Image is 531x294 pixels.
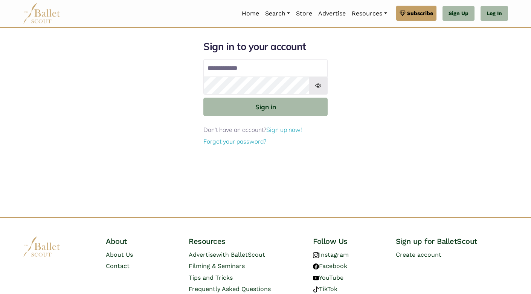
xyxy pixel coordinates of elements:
[442,6,475,21] a: Sign Up
[293,6,315,21] a: Store
[266,126,302,133] a: Sign up now!
[313,285,337,292] a: TikTok
[203,98,328,116] button: Sign in
[262,6,293,21] a: Search
[106,251,133,258] a: About Us
[189,236,301,246] h4: Resources
[313,263,319,269] img: facebook logo
[313,262,347,269] a: Facebook
[239,6,262,21] a: Home
[407,9,433,17] span: Subscribe
[106,236,177,246] h4: About
[203,138,266,145] a: Forgot your password?
[23,236,61,257] img: logo
[313,251,349,258] a: Instagram
[349,6,390,21] a: Resources
[189,262,245,269] a: Filming & Seminars
[315,6,349,21] a: Advertise
[203,40,328,53] h1: Sign in to your account
[313,236,384,246] h4: Follow Us
[313,275,319,281] img: youtube logo
[481,6,508,21] a: Log In
[106,262,130,269] a: Contact
[189,251,265,258] a: Advertisewith BalletScout
[396,251,441,258] a: Create account
[313,286,319,292] img: tiktok logo
[396,236,508,246] h4: Sign up for BalletScout
[203,125,328,135] p: Don't have an account?
[400,9,406,17] img: gem.svg
[313,274,343,281] a: YouTube
[396,6,436,21] a: Subscribe
[313,252,319,258] img: instagram logo
[216,251,265,258] span: with BalletScout
[189,285,271,292] a: Frequently Asked Questions
[189,274,233,281] a: Tips and Tricks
